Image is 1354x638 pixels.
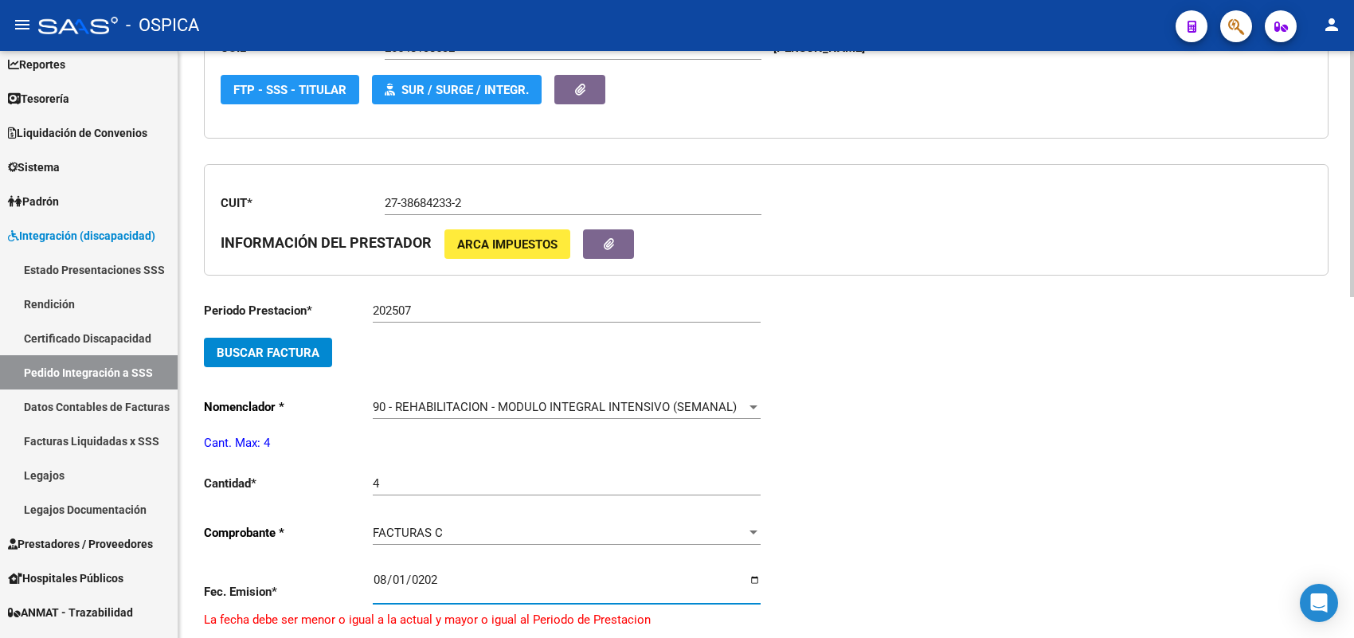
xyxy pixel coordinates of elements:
[221,75,359,104] button: FTP - SSS - Titular
[457,237,558,252] span: ARCA Impuestos
[373,400,737,414] span: 90 - REHABILITACION - MODULO INTEGRAL INTENSIVO (SEMANAL)
[204,338,332,367] button: Buscar Factura
[13,15,32,34] mat-icon: menu
[204,524,373,542] p: Comprobante *
[8,535,153,553] span: Prestadores / Proveedores
[204,583,373,601] p: Fec. Emision
[373,526,443,540] span: FACTURAS C
[8,56,65,73] span: Reportes
[8,570,123,587] span: Hospitales Públicos
[8,227,155,245] span: Integración (discapacidad)
[1300,584,1338,622] div: Open Intercom Messenger
[126,8,199,43] span: - OSPICA
[8,604,133,621] span: ANMAT - Trazabilidad
[221,232,432,254] h3: INFORMACIÓN DEL PRESTADOR
[401,83,529,97] span: SUR / SURGE / INTEGR.
[204,434,766,452] p: Cant. Max: 4
[8,124,147,142] span: Liquidación de Convenios
[372,75,542,104] button: SUR / SURGE / INTEGR.
[444,229,570,259] button: ARCA Impuestos
[8,193,59,210] span: Padrón
[233,83,346,97] span: FTP - SSS - Titular
[1322,15,1341,34] mat-icon: person
[204,398,373,416] p: Nomenclador *
[204,611,766,628] p: La fecha debe ser menor o igual a la actual y mayor o igual al Periodo de Prestacion
[204,475,373,492] p: Cantidad
[8,159,60,176] span: Sistema
[204,302,373,319] p: Periodo Prestacion
[221,194,385,212] p: CUIT
[217,346,319,360] span: Buscar Factura
[8,90,69,108] span: Tesorería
